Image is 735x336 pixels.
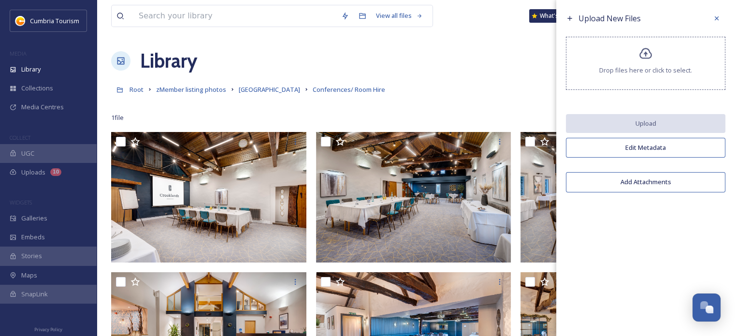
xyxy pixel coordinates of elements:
span: Maps [21,271,37,280]
span: Media Centres [21,102,64,112]
a: Conferences/ Room Hire [313,84,385,95]
a: Root [130,84,144,95]
span: [GEOGRAPHIC_DATA] [239,85,300,94]
span: UGC [21,149,34,158]
span: COLLECT [10,134,30,141]
span: Drop files here or click to select. [599,66,692,75]
img: Crooklands-38.jpg [111,132,306,262]
span: Privacy Policy [34,326,62,333]
span: Galleries [21,214,47,223]
img: Crooklands-36.jpg [520,132,716,262]
span: Cumbria Tourism [30,16,79,25]
span: Uploads [21,168,45,177]
span: WIDGETS [10,199,32,206]
div: 10 [50,168,61,176]
button: Add Attachments [566,172,725,192]
span: Embeds [21,233,45,242]
span: Conferences/ Room Hire [313,85,385,94]
span: Library [21,65,41,74]
span: zMember listing photos [156,85,226,94]
img: images.jpg [15,16,25,26]
img: Crooklands-37.jpg [316,132,511,262]
a: What's New [529,9,577,23]
a: Library [140,46,197,75]
a: View all files [371,6,428,25]
span: Upload New Files [578,13,641,24]
span: SnapLink [21,290,48,299]
a: zMember listing photos [156,84,226,95]
input: Search your library [134,5,336,27]
span: MEDIA [10,50,27,57]
span: 1 file [111,113,124,122]
button: Upload [566,114,725,133]
button: Edit Metadata [566,138,725,158]
span: Stories [21,251,42,261]
span: Collections [21,84,53,93]
a: [GEOGRAPHIC_DATA] [239,84,300,95]
span: Root [130,85,144,94]
button: Open Chat [692,293,721,321]
a: Privacy Policy [34,323,62,335]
